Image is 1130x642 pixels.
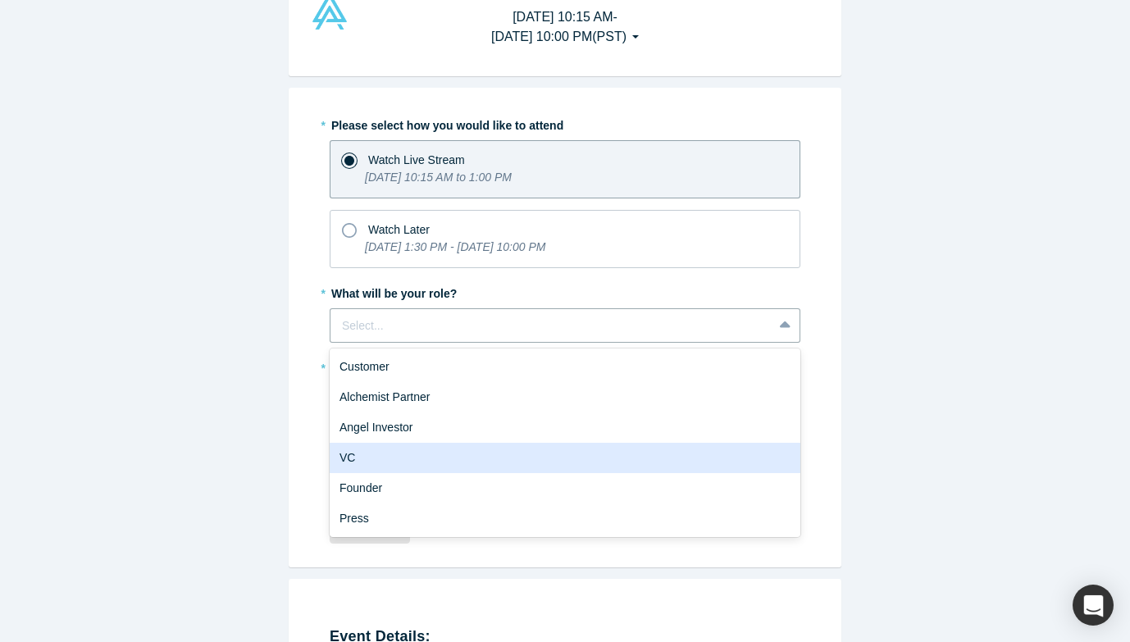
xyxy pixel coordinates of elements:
[365,240,545,253] i: [DATE] 1:30 PM - [DATE] 10:00 PM
[368,153,465,166] span: Watch Live Stream
[330,352,800,382] div: Customer
[330,382,800,412] div: Alchemist Partner
[330,112,800,134] label: Please select how you would like to attend
[365,171,512,184] i: [DATE] 10:15 AM to 1:00 PM
[330,443,800,473] div: VC
[330,280,800,303] label: What will be your role?
[368,223,430,236] span: Watch Later
[330,503,800,534] div: Press
[474,2,656,52] button: [DATE] 10:15 AM-[DATE] 10:00 PM(PST)
[330,473,800,503] div: Founder
[330,412,800,443] div: Angel Investor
